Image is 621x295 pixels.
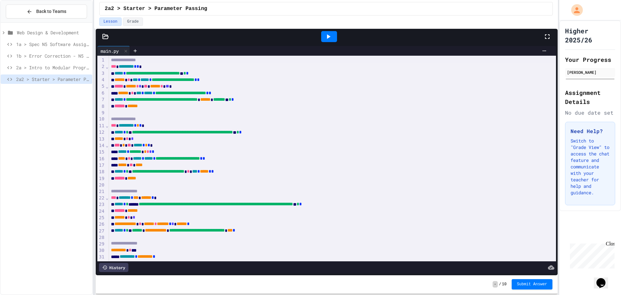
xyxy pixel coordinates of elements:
span: Web Design & Development [17,29,90,36]
div: 21 [97,188,105,195]
span: Submit Answer [517,282,547,287]
div: 4 [97,77,105,83]
h2: Assignment Details [565,88,615,106]
div: 15 [97,149,105,155]
div: 31 [97,254,105,260]
button: Submit Answer [512,279,552,289]
iframe: chat widget [594,269,615,289]
div: 12 [97,129,105,136]
div: 9 [97,110,105,116]
div: 20 [97,182,105,188]
div: 5 [97,83,105,90]
span: - [493,281,497,288]
div: 30 [97,247,105,254]
div: Chat with us now!Close [3,3,45,41]
p: Switch to "Grade View" to access the chat feature and communicate with your teacher for help and ... [571,138,610,196]
h1: Higher 2025/26 [565,26,615,44]
div: History [99,263,128,272]
h2: Your Progress [565,55,615,64]
div: 27 [97,228,105,234]
div: 23 [97,201,105,208]
div: 24 [97,208,105,215]
div: 18 [97,169,105,175]
div: 16 [97,156,105,162]
div: main.py [97,46,130,56]
div: 17 [97,162,105,169]
div: 8 [97,103,105,110]
span: Back to Teams [36,8,66,15]
span: Fold line [105,64,109,69]
div: 25 [97,215,105,221]
button: Grade [123,17,143,26]
div: [PERSON_NAME] [567,69,613,75]
span: 2a > Intro to Modular Programming [16,64,90,71]
div: 26 [97,221,105,228]
iframe: chat widget [567,241,615,268]
button: Back to Teams [6,5,87,18]
div: 2 [97,63,105,70]
span: 2a2 > Starter > Parameter Passing [105,5,207,13]
div: 22 [97,195,105,201]
div: 19 [97,176,105,182]
button: Lesson [99,17,122,26]
div: 29 [97,241,105,247]
span: Fold line [105,143,109,148]
div: 11 [97,123,105,129]
span: Fold line [105,123,109,128]
div: 3 [97,70,105,77]
span: Fold line [105,84,109,89]
h3: Need Help? [571,127,610,135]
div: 6 [97,90,105,96]
span: 1b > Error Correction - N5 Spec [16,52,90,59]
div: My Account [564,3,584,17]
div: No due date set [565,109,615,117]
div: 1 [97,57,105,63]
span: / [499,282,501,287]
div: 14 [97,142,105,149]
div: 7 [97,96,105,103]
span: 10 [502,282,507,287]
div: 13 [97,136,105,142]
div: 10 [97,116,105,122]
div: 28 [97,234,105,241]
span: Fold line [105,195,109,200]
span: 2a2 > Starter > Parameter Passing [16,76,90,83]
span: 1a > Spec N5 Software Assignment [16,41,90,48]
div: 32 [97,261,105,267]
div: main.py [97,48,122,54]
